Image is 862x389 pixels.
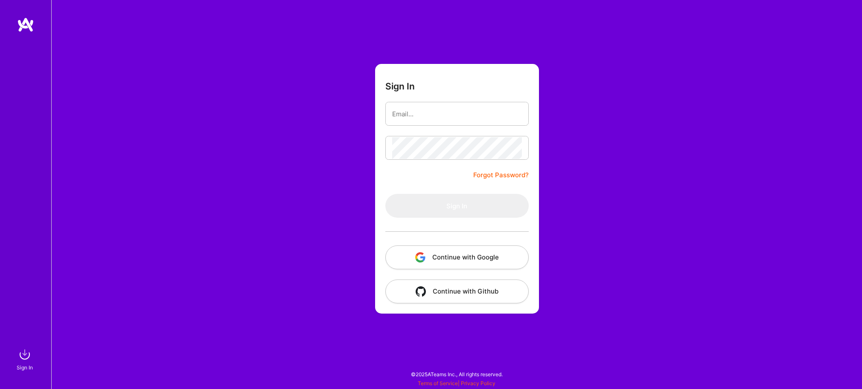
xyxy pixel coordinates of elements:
[385,194,529,218] button: Sign In
[51,363,862,385] div: © 2025 ATeams Inc., All rights reserved.
[418,380,458,386] a: Terms of Service
[415,252,425,262] img: icon
[16,346,33,363] img: sign in
[17,17,34,32] img: logo
[418,380,495,386] span: |
[392,103,522,125] input: Email...
[473,170,529,180] a: Forgot Password?
[416,286,426,297] img: icon
[17,363,33,372] div: Sign In
[18,346,33,372] a: sign inSign In
[385,81,415,92] h3: Sign In
[461,380,495,386] a: Privacy Policy
[385,280,529,303] button: Continue with Github
[385,245,529,269] button: Continue with Google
